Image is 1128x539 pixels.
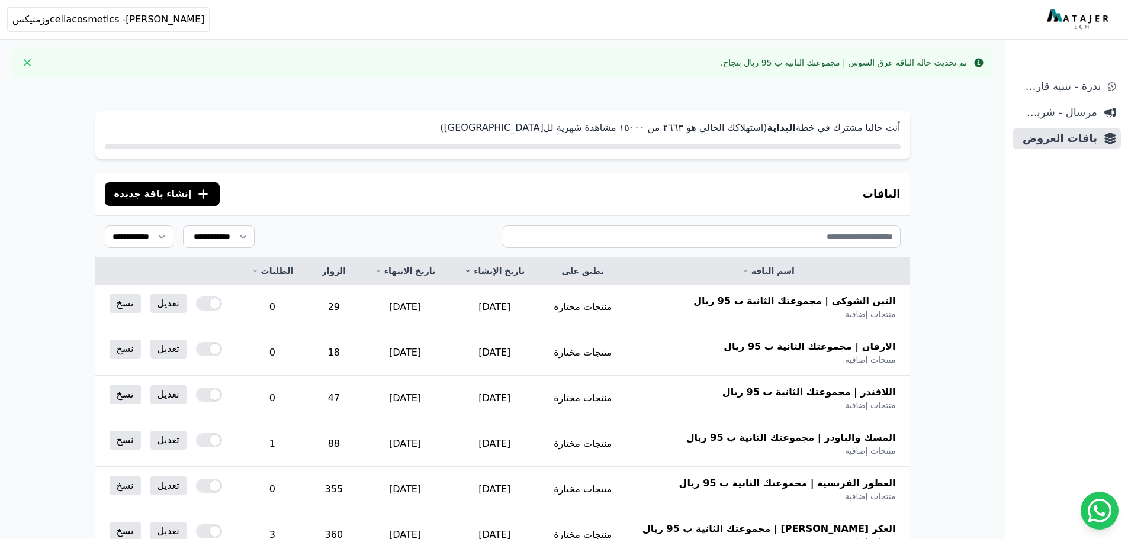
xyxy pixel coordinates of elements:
a: تعديل [150,431,187,450]
td: [DATE] [450,467,539,512]
img: MatajerTech Logo [1047,9,1111,30]
a: نسخ [110,385,141,404]
span: منتجات إضافية [845,308,895,320]
span: منتجات إضافية [845,399,895,411]
td: 18 [307,330,360,376]
a: نسخ [110,294,141,313]
a: نسخ [110,431,141,450]
td: [DATE] [450,285,539,330]
td: [DATE] [450,330,539,376]
a: الطلبات [251,265,293,277]
td: 0 [237,376,307,421]
td: 29 [307,285,360,330]
th: تطبق على [539,258,626,285]
div: تم تحديث حالة الباقة عرق السوس | مجموعتك الثانية ب 95 ريال بنجاح. [721,57,967,69]
span: العكر [PERSON_NAME] | مجموعتك الثانية ب 95 ريال [642,522,896,536]
td: [DATE] [360,376,450,421]
td: 355 [307,467,360,512]
td: [DATE] [360,285,450,330]
a: تعديل [150,294,187,313]
p: أنت حاليا مشترك في خطة (استهلاكك الحالي هو ٢٦٦۳ من ١٥۰۰۰ مشاهدة شهرية لل[GEOGRAPHIC_DATA]) [105,121,901,135]
th: الزوار [307,258,360,285]
td: 88 [307,421,360,467]
a: تعديل [150,340,187,359]
td: [DATE] [360,467,450,512]
span: التين الشوكي | مجموعتك الثانية ب 95 ريال [693,294,895,308]
td: منتجات مختارة [539,467,626,512]
button: Close [18,53,37,72]
button: celiacosmetics -[PERSON_NAME]وزمتيكس [7,7,210,32]
span: اللافندر | مجموعتك الثانية ب 95 ريال [722,385,896,399]
span: باقات العروض [1017,130,1097,147]
td: منتجات مختارة [539,376,626,421]
td: 47 [307,376,360,421]
td: 0 [237,330,307,376]
td: 0 [237,467,307,512]
span: منتجات إضافية [845,354,895,366]
a: تاريخ الانتهاء [374,265,436,277]
td: منتجات مختارة [539,285,626,330]
span: العطور الفرنسية | مجموعتك الثانية ب 95 ريال [679,476,896,490]
a: تاريخ الإنشاء [464,265,525,277]
td: [DATE] [450,376,539,421]
span: إنشاء باقة جديدة [114,187,192,201]
td: 1 [237,421,307,467]
td: [DATE] [360,330,450,376]
h3: الباقات [863,186,901,202]
span: celiacosmetics -[PERSON_NAME]وزمتيكس [12,12,204,27]
a: نسخ [110,476,141,495]
strong: البداية [767,122,795,133]
td: منتجات مختارة [539,421,626,467]
td: [DATE] [360,421,450,467]
span: مرسال - شريط دعاية [1017,104,1097,121]
a: تعديل [150,476,187,495]
td: منتجات مختارة [539,330,626,376]
button: إنشاء باقة جديدة [105,182,220,206]
span: ندرة - تنبية قارب علي النفاذ [1017,78,1101,95]
a: نسخ [110,340,141,359]
td: [DATE] [450,421,539,467]
a: اسم الباقة [641,265,896,277]
span: المسك والباودر | مجموعتك الثانية ب 95 ريال [686,431,896,445]
span: منتجات إضافية [845,490,895,502]
td: 0 [237,285,307,330]
span: منتجات إضافية [845,445,895,457]
span: الارقان | مجموعتك الثانية ب 95 ريال [724,340,895,354]
a: تعديل [150,385,187,404]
